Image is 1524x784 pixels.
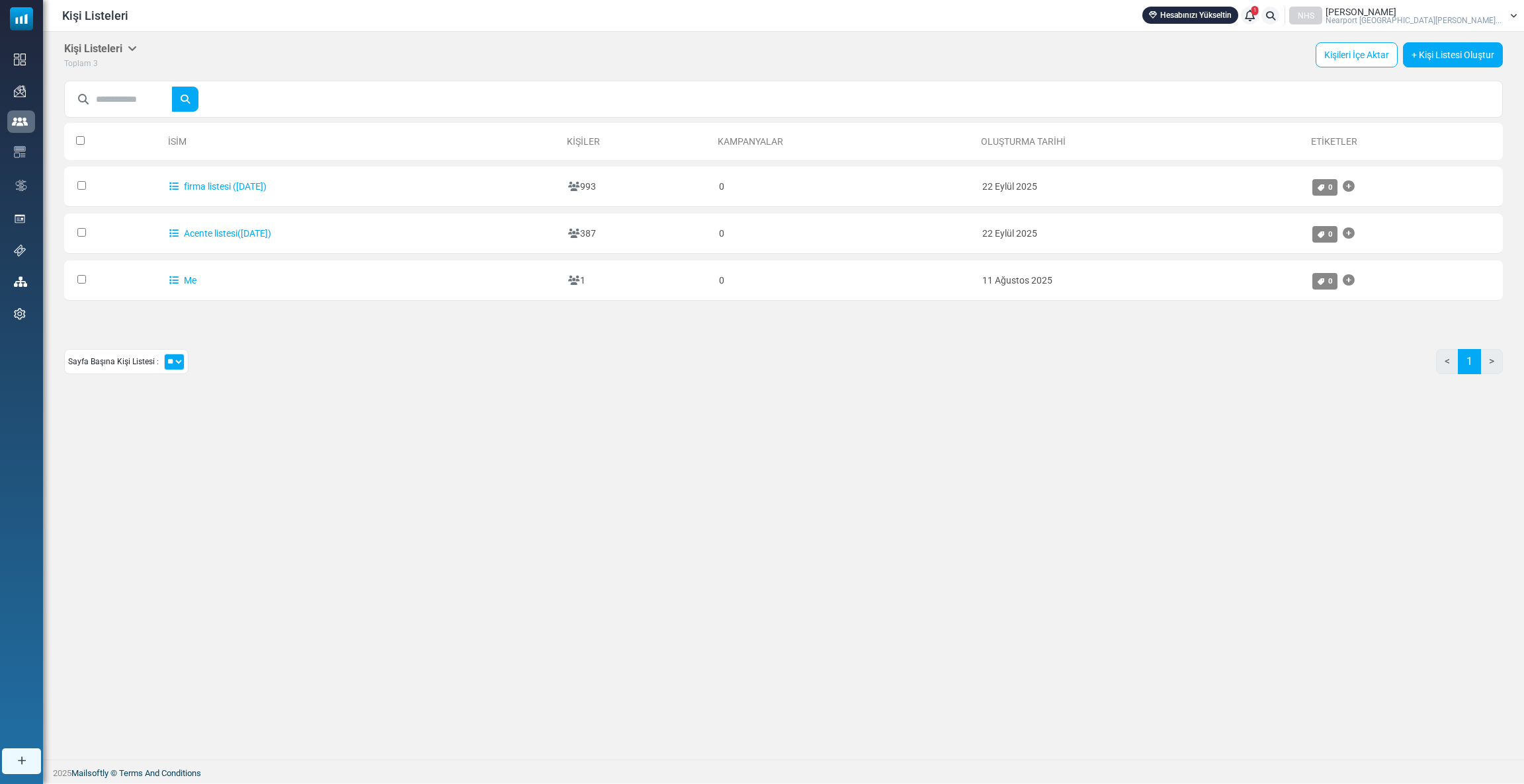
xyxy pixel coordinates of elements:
[14,308,26,320] img: settings-icon.svg
[1458,349,1481,374] a: 1
[1328,182,1333,192] span: 0
[71,768,117,778] a: Mailsoftly ©
[119,768,201,778] a: Terms And Conditions
[1343,173,1355,200] a: Etiket Ekle
[1241,7,1259,24] a: 1
[68,356,159,368] span: Sayfa Başına Kişi Listesi :
[12,117,28,126] img: contacts-icon-active.svg
[718,136,783,147] a: Kampanyalar
[712,214,976,254] td: 0
[14,85,26,97] img: campaigns-icon.png
[169,181,267,192] a: firma listesi ([DATE])
[1316,42,1398,67] a: Kişileri İçe Aktar
[1312,226,1337,243] a: 0
[1142,7,1238,24] a: Hesabınızı Yükseltin
[1343,220,1355,247] a: Etiket Ekle
[64,42,137,55] h5: Kişi Listeleri
[119,768,201,778] span: translation missing: tr.layouts.footer.terms_and_conditions
[1289,7,1517,24] a: NHS [PERSON_NAME] Nearport [GEOGRAPHIC_DATA][PERSON_NAME]...
[169,275,196,286] a: Me
[64,59,91,68] span: Toplam
[976,260,1306,301] td: 11 Ağustos 2025
[1312,179,1337,196] a: 0
[14,54,26,65] img: dashboard-icon.svg
[1326,7,1396,17] span: [PERSON_NAME]
[1289,7,1322,24] div: NHS
[168,136,187,147] a: İsim
[562,260,713,301] td: 1
[62,7,128,24] span: Kişi Listeleri
[1312,273,1337,290] a: 0
[1251,6,1259,15] span: 1
[562,214,713,254] td: 387
[1326,17,1502,24] span: Nearport [GEOGRAPHIC_DATA][PERSON_NAME]...
[10,7,33,30] img: mailsoftly_icon_blue_white.svg
[169,228,271,239] a: Acente listesi([DATE])
[1328,229,1333,239] span: 0
[976,214,1306,254] td: 22 Eylül 2025
[1343,267,1355,294] a: Etiket Ekle
[14,146,26,158] img: email-templates-icon.svg
[567,136,600,147] a: Kişiler
[14,245,26,256] img: support-icon.svg
[712,260,976,301] td: 0
[1436,349,1503,385] nav: Page
[43,760,1524,783] footer: 2025
[1403,42,1503,67] a: + Kişi Listesi Oluştur
[1311,136,1357,147] a: Etiketler
[93,59,98,68] span: 3
[976,167,1306,207] td: 22 Eylül 2025
[562,167,713,207] td: 993
[14,213,26,225] img: landing_pages.svg
[981,136,1066,147] a: Oluşturma Tarihi
[14,178,28,193] img: workflow.svg
[1328,276,1333,286] span: 0
[712,167,976,207] td: 0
